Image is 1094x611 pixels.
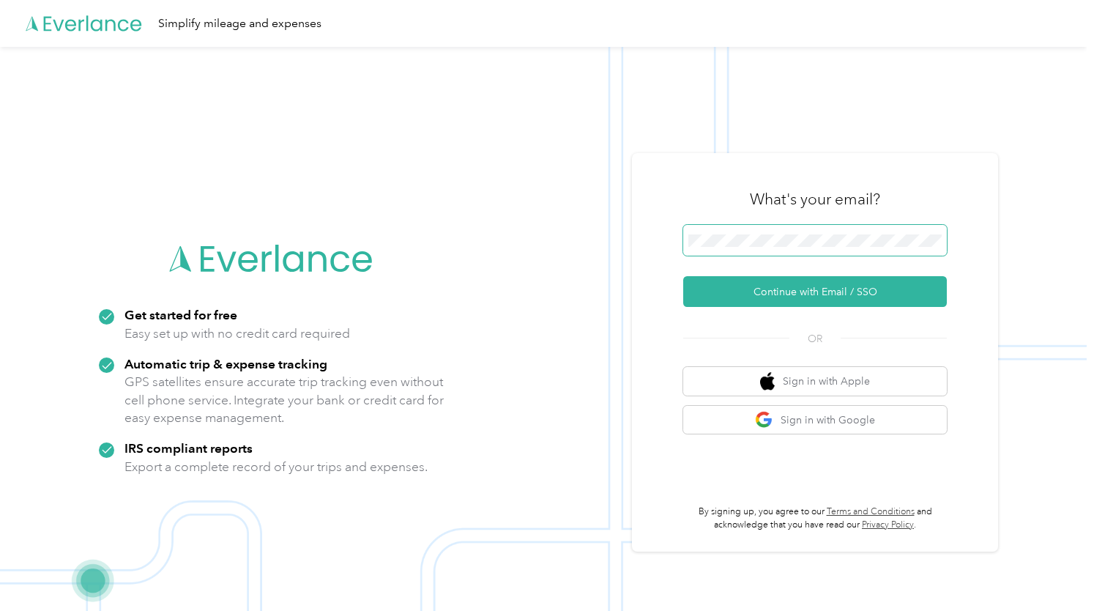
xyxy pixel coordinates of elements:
p: GPS satellites ensure accurate trip tracking even without cell phone service. Integrate your bank... [124,373,444,427]
img: apple logo [760,372,775,390]
a: Privacy Policy [862,519,914,530]
button: google logoSign in with Google [683,406,947,434]
div: Simplify mileage and expenses [158,15,321,33]
h3: What's your email? [750,189,880,210]
strong: Automatic trip & expense tracking [124,356,327,371]
a: Terms and Conditions [827,506,915,517]
button: Continue with Email / SSO [683,276,947,307]
span: OR [789,331,841,347]
img: google logo [755,411,773,429]
strong: IRS compliant reports [124,440,253,456]
p: Easy set up with no credit card required [124,325,350,343]
p: By signing up, you agree to our and acknowledge that you have read our . [683,506,947,531]
strong: Get started for free [124,307,237,322]
button: apple logoSign in with Apple [683,367,947,396]
p: Export a complete record of your trips and expenses. [124,458,428,476]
